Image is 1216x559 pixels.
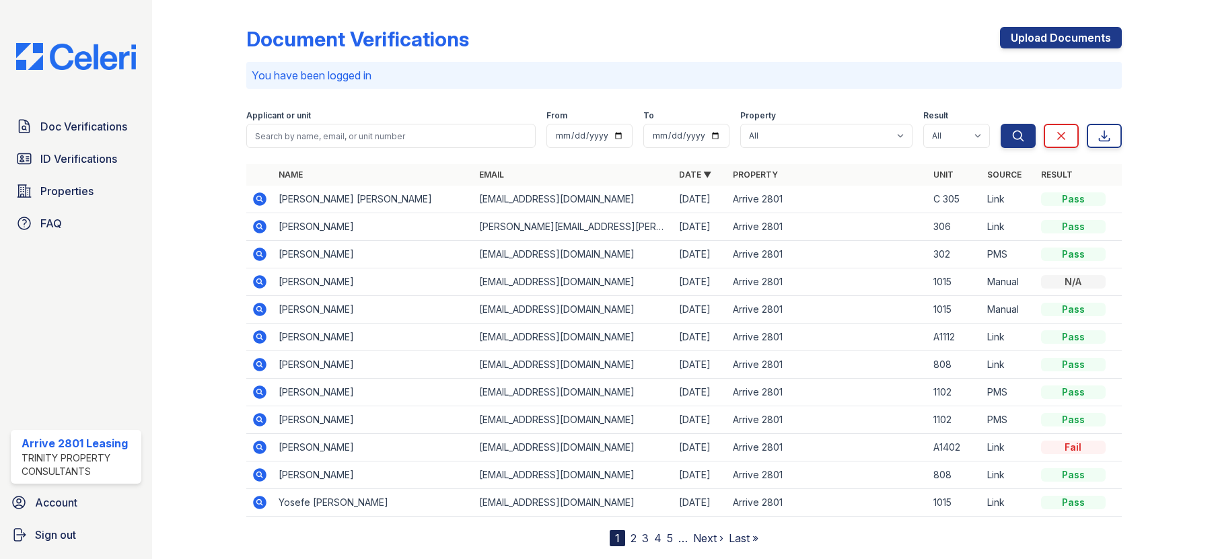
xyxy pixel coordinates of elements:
img: CE_Logo_Blue-a8612792a0a2168367f1c8372b55b34899dd931a85d93a1a3d3e32e68fde9ad4.png [5,43,147,70]
div: Arrive 2801 Leasing [22,435,136,451]
a: Date ▼ [679,170,711,180]
div: 1 [610,530,625,546]
span: Sign out [35,527,76,543]
td: Manual [982,268,1036,296]
td: C 305 [928,186,982,213]
td: [PERSON_NAME] [273,268,473,296]
a: Account [5,489,147,516]
a: Next › [693,531,723,545]
a: Source [987,170,1022,180]
label: From [546,110,567,121]
td: 1015 [928,296,982,324]
td: A1402 [928,434,982,461]
div: Pass [1041,248,1106,261]
p: You have been logged in [252,67,1116,83]
td: [PERSON_NAME][EMAIL_ADDRESS][PERSON_NAME][DOMAIN_NAME] [474,213,674,241]
td: 808 [928,351,982,379]
td: [DATE] [674,351,727,379]
a: 2 [631,531,637,545]
label: Applicant or unit [246,110,311,121]
td: [PERSON_NAME] [273,324,473,351]
td: PMS [982,241,1036,268]
td: 302 [928,241,982,268]
a: ID Verifications [11,145,141,172]
td: Arrive 2801 [727,489,927,517]
td: [EMAIL_ADDRESS][DOMAIN_NAME] [474,489,674,517]
td: Link [982,461,1036,489]
div: Pass [1041,385,1106,399]
td: [EMAIL_ADDRESS][DOMAIN_NAME] [474,434,674,461]
span: FAQ [40,215,62,231]
td: [EMAIL_ADDRESS][DOMAIN_NAME] [474,268,674,296]
div: Pass [1041,303,1106,316]
a: Doc Verifications [11,113,141,140]
td: Arrive 2801 [727,324,927,351]
td: [EMAIL_ADDRESS][DOMAIN_NAME] [474,241,674,268]
td: Link [982,489,1036,517]
div: Pass [1041,192,1106,206]
div: Trinity Property Consultants [22,451,136,478]
div: Pass [1041,496,1106,509]
td: [EMAIL_ADDRESS][DOMAIN_NAME] [474,461,674,489]
td: [PERSON_NAME] [273,461,473,489]
td: 1015 [928,268,982,296]
td: [PERSON_NAME] [273,351,473,379]
td: [DATE] [674,379,727,406]
a: Email [479,170,504,180]
a: Upload Documents [1000,27,1122,48]
label: Property [740,110,776,121]
td: 1102 [928,379,982,406]
a: FAQ [11,210,141,237]
td: Arrive 2801 [727,434,927,461]
td: [PERSON_NAME] [273,434,473,461]
td: Arrive 2801 [727,186,927,213]
label: To [643,110,654,121]
td: A1112 [928,324,982,351]
td: Link [982,324,1036,351]
a: Sign out [5,521,147,548]
td: Link [982,213,1036,241]
span: Properties [40,183,94,199]
td: [DATE] [674,268,727,296]
td: [DATE] [674,213,727,241]
td: 306 [928,213,982,241]
a: Unit [933,170,954,180]
td: 1015 [928,489,982,517]
td: [PERSON_NAME] [273,296,473,324]
td: [DATE] [674,406,727,434]
input: Search by name, email, or unit number [246,124,535,148]
div: Document Verifications [246,27,469,51]
td: [EMAIL_ADDRESS][DOMAIN_NAME] [474,406,674,434]
div: Pass [1041,468,1106,482]
td: Arrive 2801 [727,268,927,296]
td: 808 [928,461,982,489]
a: 5 [667,531,673,545]
td: 1102 [928,406,982,434]
a: Properties [11,178,141,204]
td: Yosefe [PERSON_NAME] [273,489,473,517]
td: Arrive 2801 [727,379,927,406]
span: Doc Verifications [40,118,127,135]
td: [DATE] [674,461,727,489]
td: [DATE] [674,489,727,517]
div: Fail [1041,441,1106,454]
td: [EMAIL_ADDRESS][DOMAIN_NAME] [474,186,674,213]
div: Pass [1041,330,1106,344]
td: [DATE] [674,241,727,268]
span: ID Verifications [40,151,117,167]
a: 4 [654,531,661,545]
div: N/A [1041,275,1106,289]
td: [EMAIL_ADDRESS][DOMAIN_NAME] [474,296,674,324]
td: [PERSON_NAME] [273,241,473,268]
td: [PERSON_NAME] [273,213,473,241]
td: Arrive 2801 [727,461,927,489]
td: Arrive 2801 [727,406,927,434]
a: Result [1041,170,1073,180]
label: Result [923,110,948,121]
td: [DATE] [674,296,727,324]
td: PMS [982,406,1036,434]
td: Link [982,434,1036,461]
td: [DATE] [674,324,727,351]
td: Manual [982,296,1036,324]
